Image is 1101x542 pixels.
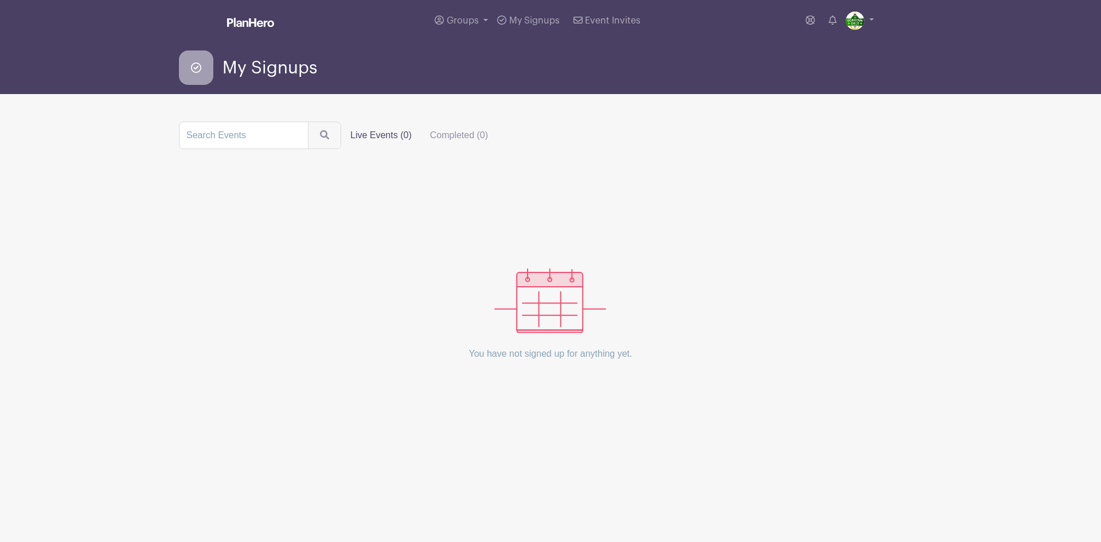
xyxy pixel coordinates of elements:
img: thumbnail_Outlook-gw0oh3o3.png [846,11,864,30]
img: events_empty-56550af544ae17c43cc50f3ebafa394433d06d5f1891c01edc4b5d1d59cfda54.svg [494,268,606,333]
span: Groups [447,16,479,25]
p: You have not signed up for anything yet. [469,333,633,375]
input: Search Events [179,122,309,149]
span: Event Invites [585,16,641,25]
div: filters [341,124,497,147]
img: logo_white-6c42ec7e38ccf1d336a20a19083b03d10ae64f83f12c07503d8b9e83406b4c7d.svg [227,18,274,27]
label: Completed (0) [421,124,497,147]
span: My Signups [509,16,560,25]
label: Live Events (0) [341,124,421,147]
span: My Signups [222,59,317,77]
